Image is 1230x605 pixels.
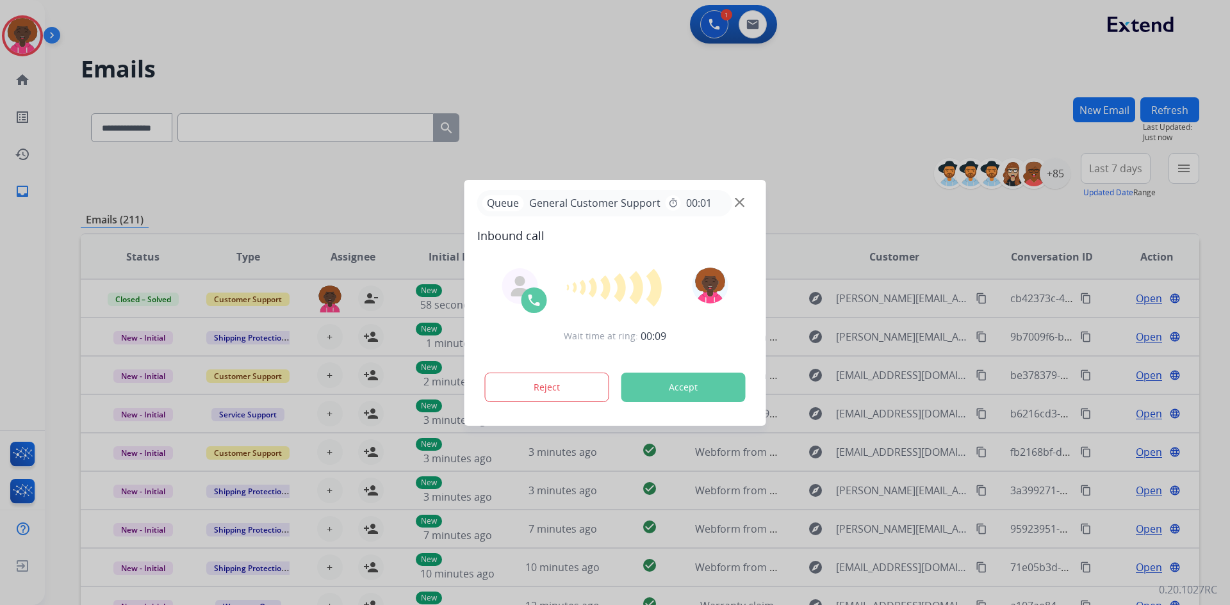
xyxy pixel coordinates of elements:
[735,197,744,207] img: close-button
[621,373,746,402] button: Accept
[485,373,609,402] button: Reject
[668,198,678,208] mat-icon: timer
[641,328,666,344] span: 00:09
[686,195,712,211] span: 00:01
[524,195,666,211] span: General Customer Support
[1159,582,1217,597] p: 0.20.1027RC
[477,227,753,245] span: Inbound call
[692,268,728,303] img: avatar
[482,195,524,211] p: Queue
[510,276,530,296] img: agent-avatar
[564,330,638,343] span: Wait time at ring:
[527,293,542,308] img: call-icon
